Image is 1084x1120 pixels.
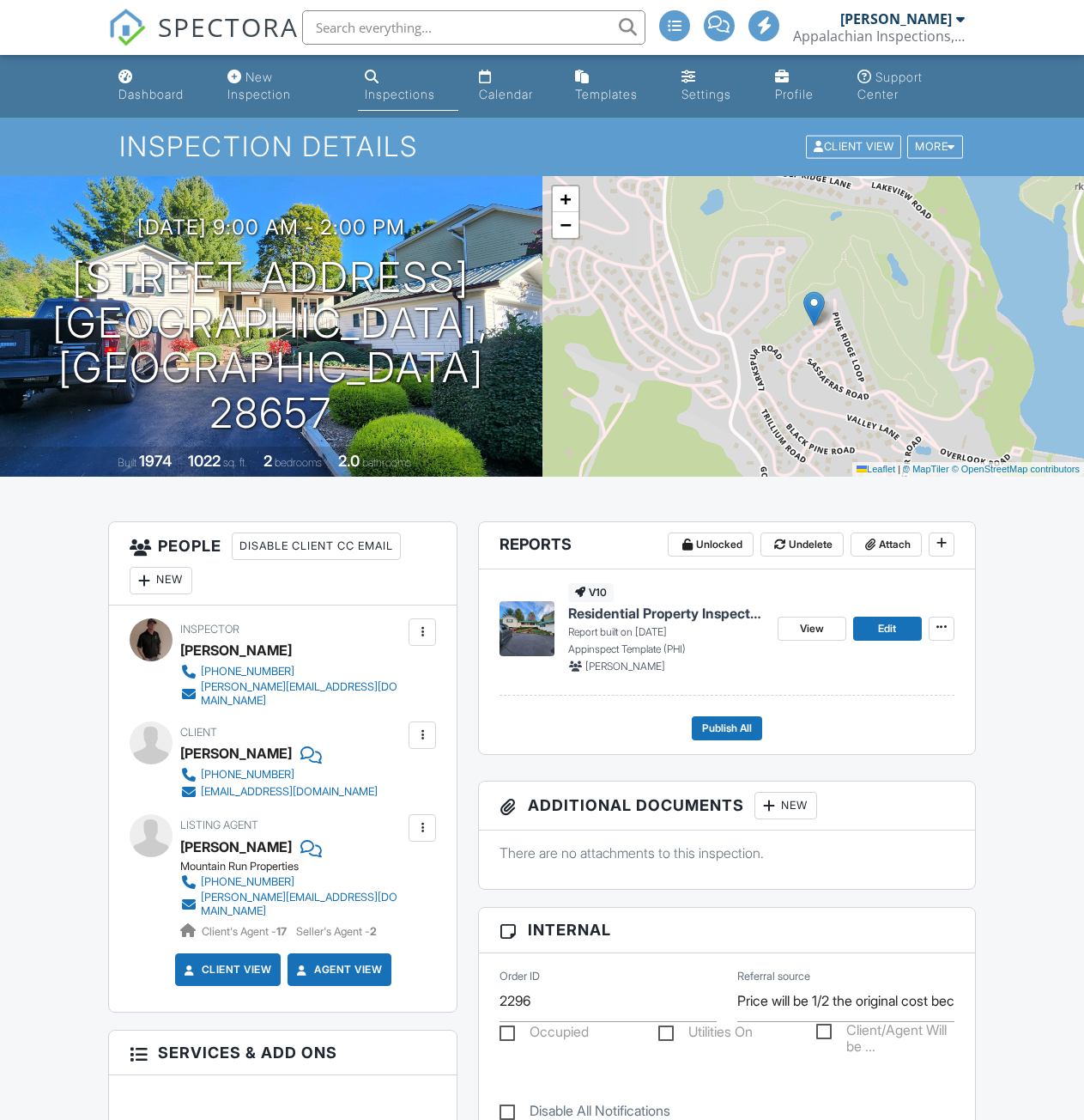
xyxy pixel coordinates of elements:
[180,783,378,800] a: [EMAIL_ADDRESS][DOMAIN_NAME]
[180,637,292,663] div: [PERSON_NAME]
[560,188,571,210] span: +
[568,62,661,111] a: Templates
[500,969,540,984] label: Order ID
[851,62,972,111] a: Support Center
[681,87,731,101] div: Settings
[108,9,146,46] img: The Best Home Inspection Software - Spectora
[180,834,292,860] a: [PERSON_NAME]
[180,726,217,739] span: Client
[553,186,578,212] a: Zoom in
[276,925,287,938] strong: 17
[294,961,382,978] a: Agent View
[137,216,405,239] h3: [DATE] 9:00 am - 2:00 pm
[370,925,377,938] strong: 2
[180,873,404,891] a: [PHONE_NUMBER]
[903,464,949,474] a: © MapTiler
[201,665,294,679] div: [PHONE_NUMBER]
[180,623,239,636] span: Inspector
[806,136,901,159] div: Client View
[223,456,247,469] span: sq. ft.
[804,139,905,152] a: Client View
[472,62,554,111] a: Calendar
[737,969,810,984] label: Referral source
[130,567,192,594] div: New
[803,291,825,326] img: Marker
[180,860,418,873] div: Mountain Run Properties
[180,740,292,766] div: [PERSON_NAME]
[500,1024,589,1045] label: Occupied
[479,87,533,101] div: Calendar
[302,10,645,45] input: Search everything...
[754,792,817,819] div: New
[201,891,404,918] div: [PERSON_NAME][EMAIL_ADDRESS][DOMAIN_NAME]
[118,456,136,469] span: Built
[560,214,571,235] span: −
[500,843,954,862] p: There are no attachments to this inspection.
[952,464,1080,474] a: © OpenStreetMap contributors
[180,819,258,831] span: Listing Agent
[158,9,299,45] span: SPECTORA
[181,961,272,978] a: Client View
[108,23,299,59] a: SPECTORA
[139,452,172,470] div: 1974
[296,925,377,938] span: Seller's Agent -
[201,785,378,799] div: [EMAIL_ADDRESS][DOMAIN_NAME]
[118,87,184,101] div: Dashboard
[816,1022,954,1044] label: Client/Agent Will be present
[227,70,291,101] div: New Inspection
[362,456,411,469] span: bathrooms
[857,70,923,101] div: Support Center
[221,62,344,111] a: New Inspection
[898,464,900,474] span: |
[857,464,895,474] a: Leaflet
[201,875,294,889] div: [PHONE_NUMBER]
[768,62,837,111] a: Company Profile
[188,452,221,470] div: 1022
[201,768,294,782] div: [PHONE_NUMBER]
[907,136,963,159] div: More
[180,680,404,708] a: [PERSON_NAME][EMAIL_ADDRESS][DOMAIN_NAME]
[479,782,974,831] h3: Additional Documents
[119,131,965,161] h1: Inspection Details
[180,663,404,680] a: [PHONE_NUMBER]
[338,452,360,470] div: 2.0
[275,456,322,469] span: bedrooms
[675,62,754,111] a: Settings
[201,680,404,708] div: [PERSON_NAME][EMAIL_ADDRESS][DOMAIN_NAME]
[365,87,435,101] div: Inspections
[479,908,974,953] h3: Internal
[553,212,578,238] a: Zoom out
[109,1031,457,1075] h3: Services & Add ons
[109,522,457,606] h3: People
[840,10,952,27] div: [PERSON_NAME]
[232,533,401,560] div: Disable Client CC Email
[793,27,965,45] div: Appalachian Inspections, LLC.
[180,891,404,918] a: [PERSON_NAME][EMAIL_ADDRESS][DOMAIN_NAME]
[263,452,272,470] div: 2
[358,62,458,111] a: Inspections
[180,766,378,783] a: [PHONE_NUMBER]
[575,87,638,101] div: Templates
[27,255,515,436] h1: [STREET_ADDRESS] [GEOGRAPHIC_DATA], [GEOGRAPHIC_DATA] 28657
[775,87,814,101] div: Profile
[202,925,289,938] span: Client's Agent -
[658,1024,753,1045] label: Utilities On
[112,62,207,111] a: Dashboard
